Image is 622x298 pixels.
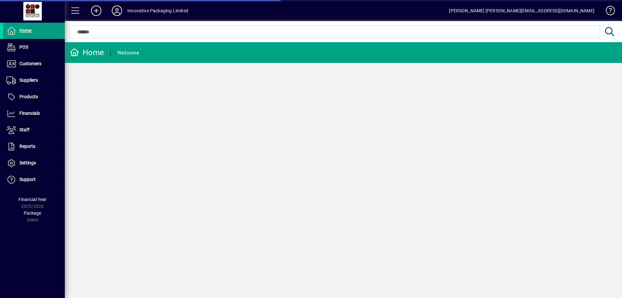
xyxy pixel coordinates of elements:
span: Home [19,28,31,33]
div: [PERSON_NAME] [PERSON_NAME][EMAIL_ADDRESS][DOMAIN_NAME] [449,6,594,16]
a: Financials [3,105,65,122]
a: Settings [3,155,65,171]
span: Products [19,94,38,99]
a: Customers [3,56,65,72]
div: Welcome [117,48,139,58]
span: Financial Year [18,197,47,202]
span: Financials [19,111,40,116]
span: Settings [19,160,36,165]
a: POS [3,39,65,55]
div: Innovative Packaging Limited [127,6,188,16]
div: Home [70,47,104,58]
span: Customers [19,61,41,66]
a: Products [3,89,65,105]
span: Staff [19,127,29,132]
span: Reports [19,144,35,149]
button: Add [86,5,107,17]
a: Knowledge Base [601,1,614,22]
a: Reports [3,138,65,155]
a: Support [3,172,65,188]
span: Suppliers [19,77,38,83]
button: Profile [107,5,127,17]
span: Package [24,210,41,216]
span: Support [19,177,36,182]
span: POS [19,44,28,50]
a: Staff [3,122,65,138]
a: Suppliers [3,72,65,89]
